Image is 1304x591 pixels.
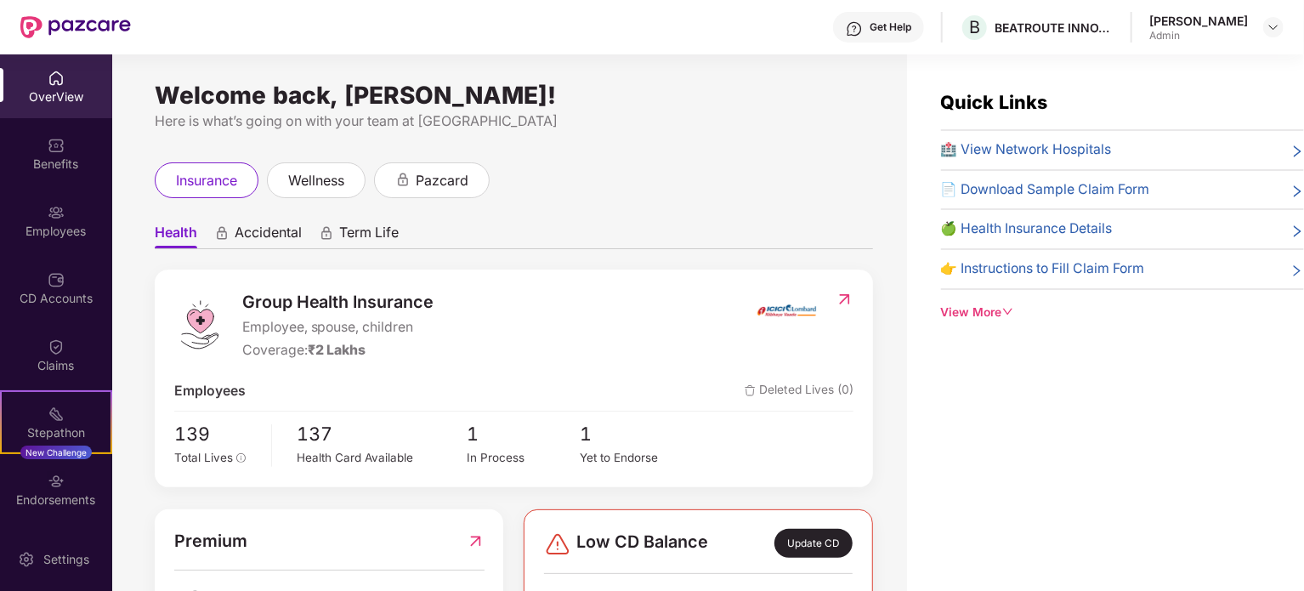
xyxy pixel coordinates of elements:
[576,529,708,558] span: Low CD Balance
[235,224,302,248] span: Accidental
[969,17,980,37] span: B
[941,304,1304,322] div: View More
[48,406,65,423] img: svg+xml;base64,PHN2ZyB4bWxucz0iaHR0cDovL3d3dy53My5vcmcvMjAwMC9zdmciIHdpZHRoPSIyMSIgaGVpZ2h0PSIyMC...
[319,225,334,241] div: animation
[836,291,853,308] img: RedirectIcon
[48,137,65,154] img: svg+xml;base64,PHN2ZyBpZD0iQmVuZWZpdHMiIHhtbG5zPSJodHRwOi8vd3d3LnczLm9yZy8yMDAwL3N2ZyIgd2lkdGg9Ij...
[467,420,580,449] span: 1
[467,528,485,554] img: RedirectIcon
[581,420,694,449] span: 1
[48,271,65,288] img: svg+xml;base64,PHN2ZyBpZD0iQ0RfQWNjb3VudHMiIGRhdGEtbmFtZT0iQ0QgQWNjb3VudHMiIHhtbG5zPSJodHRwOi8vd3...
[174,381,246,402] span: Employees
[242,340,434,361] div: Coverage:
[745,381,853,402] span: Deleted Lives (0)
[48,473,65,490] img: svg+xml;base64,PHN2ZyBpZD0iRW5kb3JzZW1lbnRzIiB4bWxucz0iaHR0cDovL3d3dy53My5vcmcvMjAwMC9zdmciIHdpZH...
[155,224,197,248] span: Health
[18,551,35,568] img: svg+xml;base64,PHN2ZyBpZD0iU2V0dGluZy0yMHgyMCIgeG1sbnM9Imh0dHA6Ly93d3cudzMub3JnLzIwMDAvc3ZnIiB3aW...
[176,170,237,191] span: insurance
[155,88,873,102] div: Welcome back, [PERSON_NAME]!
[467,449,580,467] div: In Process
[174,528,247,554] span: Premium
[214,225,230,241] div: animation
[48,204,65,221] img: svg+xml;base64,PHN2ZyBpZD0iRW1wbG95ZWVzIiB4bWxucz0iaHR0cDovL3d3dy53My5vcmcvMjAwMC9zdmciIHdpZHRoPS...
[416,170,468,191] span: pazcard
[298,420,468,449] span: 137
[755,289,819,332] img: insurerIcon
[1002,306,1014,318] span: down
[48,70,65,87] img: svg+xml;base64,PHN2ZyBpZD0iSG9tZSIgeG1sbnM9Imh0dHA6Ly93d3cudzMub3JnLzIwMDAvc3ZnIiB3aWR0aD0iMjAiIG...
[995,20,1114,36] div: BEATROUTE INNOVATIONS PRIVATE LIMITE
[1290,183,1304,201] span: right
[581,449,694,467] div: Yet to Endorse
[1290,222,1304,240] span: right
[544,531,571,558] img: svg+xml;base64,PHN2ZyBpZD0iRGFuZ2VyLTMyeDMyIiB4bWxucz0iaHR0cDovL3d3dy53My5vcmcvMjAwMC9zdmciIHdpZH...
[846,20,863,37] img: svg+xml;base64,PHN2ZyBpZD0iSGVscC0zMngzMiIgeG1sbnM9Imh0dHA6Ly93d3cudzMub3JnLzIwMDAvc3ZnIiB3aWR0aD...
[870,20,911,34] div: Get Help
[1290,143,1304,161] span: right
[298,449,468,467] div: Health Card Available
[174,299,225,350] img: logo
[288,170,344,191] span: wellness
[339,224,399,248] span: Term Life
[174,451,233,464] span: Total Lives
[236,453,247,463] span: info-circle
[941,179,1150,201] span: 📄 Download Sample Claim Form
[174,420,259,449] span: 139
[941,259,1145,280] span: 👉 Instructions to Fill Claim Form
[20,446,92,459] div: New Challenge
[1149,13,1248,29] div: [PERSON_NAME]
[395,172,411,187] div: animation
[155,111,873,132] div: Here is what’s going on with your team at [GEOGRAPHIC_DATA]
[774,529,853,558] div: Update CD
[48,338,65,355] img: svg+xml;base64,PHN2ZyBpZD0iQ2xhaW0iIHhtbG5zPSJodHRwOi8vd3d3LnczLm9yZy8yMDAwL3N2ZyIgd2lkdGg9IjIwIi...
[941,139,1112,161] span: 🏥 View Network Hospitals
[20,16,131,38] img: New Pazcare Logo
[941,219,1113,240] span: 🍏 Health Insurance Details
[242,289,434,315] span: Group Health Insurance
[1290,262,1304,280] span: right
[1149,29,1248,43] div: Admin
[38,551,94,568] div: Settings
[745,385,756,396] img: deleteIcon
[242,317,434,338] span: Employee, spouse, children
[308,342,366,358] span: ₹2 Lakhs
[2,424,111,441] div: Stepathon
[941,91,1048,113] span: Quick Links
[1267,20,1280,34] img: svg+xml;base64,PHN2ZyBpZD0iRHJvcGRvd24tMzJ4MzIiIHhtbG5zPSJodHRwOi8vd3d3LnczLm9yZy8yMDAwL3N2ZyIgd2...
